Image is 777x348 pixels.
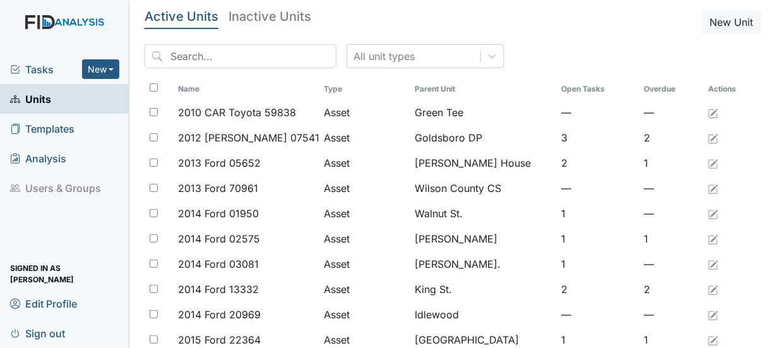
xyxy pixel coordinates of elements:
input: Search... [145,44,336,68]
td: Asset [319,201,410,226]
th: Toggle SortBy [556,78,639,100]
span: 2015 Ford 22364 [178,332,261,347]
td: — [639,251,703,277]
h5: Active Units [145,10,218,23]
span: 2014 Ford 13332 [178,282,259,297]
td: King St. [410,277,556,302]
td: Green Tee [410,100,556,125]
th: Toggle SortBy [410,78,556,100]
td: — [639,176,703,201]
span: 2014 Ford 03081 [178,256,259,272]
td: [PERSON_NAME] [410,226,556,251]
td: — [639,201,703,226]
td: — [556,100,639,125]
td: [PERSON_NAME] House [410,150,556,176]
a: Tasks [10,62,82,77]
td: Asset [319,125,410,150]
td: Walnut St. [410,201,556,226]
a: Edit [708,155,718,171]
span: 2014 Ford 01950 [178,206,259,221]
span: Templates [10,119,74,138]
span: 2013 Ford 70961 [178,181,258,196]
a: Edit [708,307,718,322]
span: Edit Profile [10,294,77,313]
td: — [639,100,703,125]
a: Edit [708,332,718,347]
td: Asset [319,100,410,125]
th: Toggle SortBy [173,78,319,100]
td: 1 [556,201,639,226]
a: Edit [708,181,718,196]
td: Asset [319,150,410,176]
td: — [556,176,639,201]
span: 2014 Ford 20969 [178,307,261,322]
span: Units [10,89,51,109]
td: 2 [556,150,639,176]
a: Edit [708,282,718,297]
div: All unit types [353,49,415,64]
button: New Unit [702,10,762,34]
th: Toggle SortBy [319,78,410,100]
span: Signed in as [PERSON_NAME] [10,264,119,284]
span: 2013 Ford 05652 [178,155,261,171]
th: Toggle SortBy [639,78,703,100]
a: Edit [708,105,718,120]
td: 2 [556,277,639,302]
input: Toggle All Rows Selected [150,83,158,92]
h5: Inactive Units [228,10,311,23]
td: 2 [639,277,703,302]
td: Asset [319,302,410,327]
a: Edit [708,130,718,145]
td: — [639,302,703,327]
td: Goldsboro DP [410,125,556,150]
td: Asset [319,251,410,277]
td: Asset [319,277,410,302]
td: 1 [556,226,639,251]
td: 1 [639,226,703,251]
span: Sign out [10,323,65,343]
td: Idlewood [410,302,556,327]
span: 2014 Ford 02575 [178,231,260,246]
button: New [82,59,120,79]
span: 2012 [PERSON_NAME] 07541 [178,130,319,145]
td: — [556,302,639,327]
td: Asset [319,176,410,201]
a: Edit [708,206,718,221]
td: Asset [319,226,410,251]
td: 3 [556,125,639,150]
span: Analysis [10,148,66,168]
td: Wilson County CS [410,176,556,201]
a: Edit [708,231,718,246]
th: Actions [703,78,762,100]
td: 2 [639,125,703,150]
td: 1 [639,150,703,176]
span: 2010 CAR Toyota 59838 [178,105,296,120]
a: Edit [708,256,718,272]
td: [PERSON_NAME]. [410,251,556,277]
td: 1 [556,251,639,277]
